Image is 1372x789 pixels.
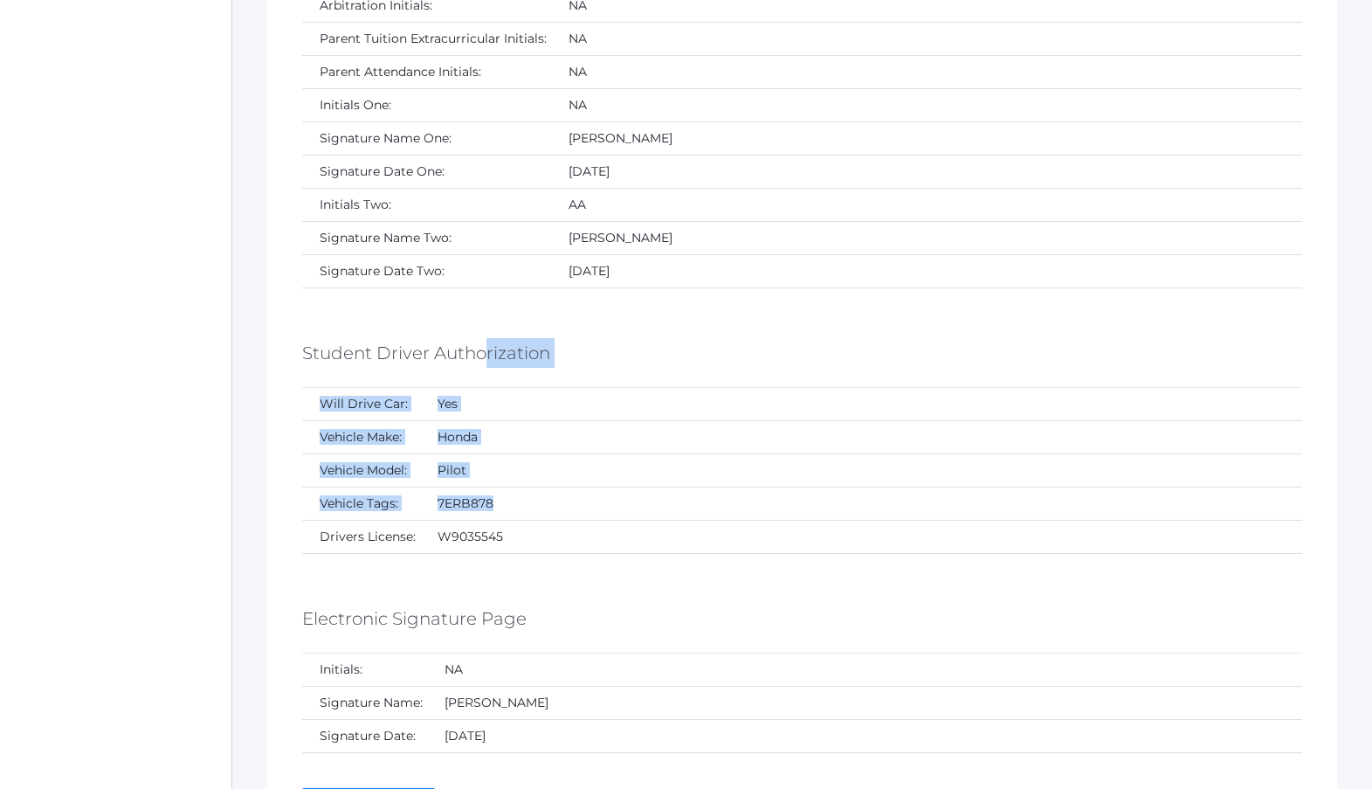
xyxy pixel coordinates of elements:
td: [DATE] [551,255,1302,288]
td: [DATE] [427,720,1302,753]
td: 7ERB878 [420,488,1302,521]
td: Yes [420,388,1302,421]
td: Pilot [420,454,1302,488]
td: [PERSON_NAME] [551,122,1302,156]
td: Parent Tuition Extracurricular Initials: [302,23,551,56]
td: AA [551,189,1302,222]
td: Signature Name Two: [302,222,551,255]
td: Initials Two: [302,189,551,222]
td: Vehicle Tags: [302,488,420,521]
td: Signature Date Two: [302,255,551,288]
td: Vehicle Model: [302,454,420,488]
h5: Electronic Signature Page [302,604,527,633]
td: [PERSON_NAME] [427,687,1302,720]
td: Initials: [302,654,427,687]
td: Signature Name: [302,687,427,720]
td: Drivers License: [302,521,420,554]
td: NA [551,23,1302,56]
h5: Student Driver Authorization [302,338,550,368]
td: Initials One: [302,89,551,122]
td: Signature Name One: [302,122,551,156]
td: NA [551,89,1302,122]
td: Signature Date One: [302,156,551,189]
td: [DATE] [551,156,1302,189]
td: Will Drive Car: [302,388,420,421]
td: Signature Date: [302,720,427,753]
td: Parent Attendance Initials: [302,56,551,89]
td: Vehicle Make: [302,421,420,454]
td: [PERSON_NAME] [551,222,1302,255]
td: NA [427,654,1302,687]
td: NA [551,56,1302,89]
td: Honda [420,421,1302,454]
td: W9035545 [420,521,1302,554]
